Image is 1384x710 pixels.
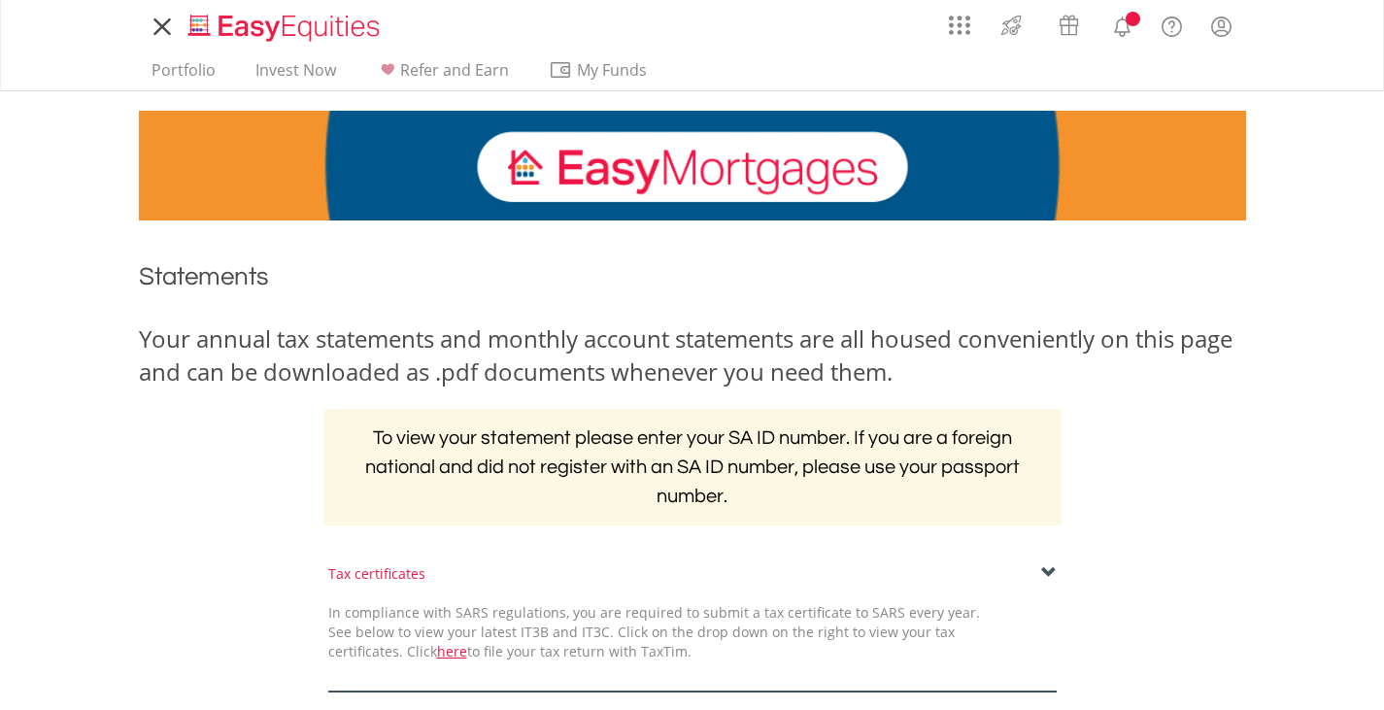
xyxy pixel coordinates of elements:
[185,12,388,44] img: EasyEquities_Logo.png
[1053,10,1085,41] img: vouchers-v2.svg
[368,60,517,90] a: Refer and Earn
[248,60,344,90] a: Invest Now
[1040,5,1097,41] a: Vouchers
[139,111,1246,220] img: EasyMortage Promotion Banner
[139,322,1246,389] div: Your annual tax statements and monthly account statements are all housed conveniently on this pag...
[1097,5,1147,44] a: Notifications
[407,642,692,660] span: Click to file your tax return with TaxTim.
[400,59,509,81] span: Refer and Earn
[949,15,970,36] img: grid-menu-icon.svg
[144,60,223,90] a: Portfolio
[1147,5,1197,44] a: FAQ's and Support
[996,10,1028,41] img: thrive-v2.svg
[1197,5,1246,48] a: My Profile
[437,642,467,660] a: here
[139,264,269,289] span: Statements
[181,5,388,44] a: Home page
[328,564,1057,584] div: Tax certificates
[328,603,980,660] span: In compliance with SARS regulations, you are required to submit a tax certificate to SARS every y...
[936,5,983,36] a: AppsGrid
[323,409,1062,525] h2: To view your statement please enter your SA ID number. If you are a foreign national and did not ...
[549,57,676,83] span: My Funds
